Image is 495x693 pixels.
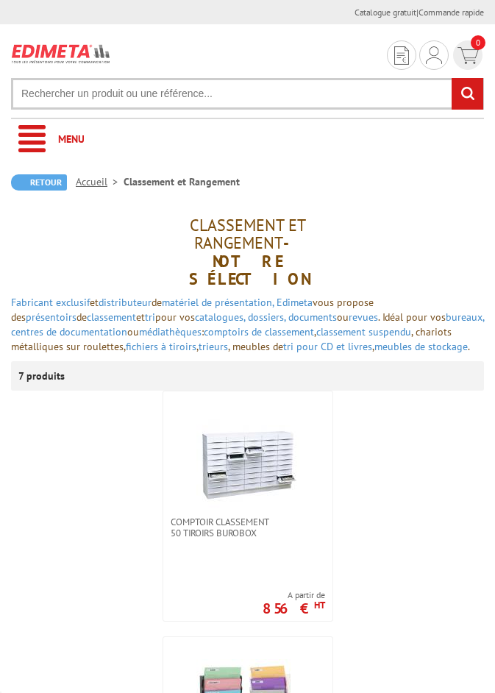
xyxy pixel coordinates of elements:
span: 0 [471,35,485,50]
input: Rechercher un produit ou une référence... [11,78,484,110]
a: classement [87,310,136,324]
a: Fabricant exclusif [11,296,90,309]
a: revues [349,310,378,324]
font: , , chariots métalliques sur roulettes, , , meubles de , . [11,325,470,353]
a: Catalogue gratuit [355,7,416,18]
a: Comptoir Classement 50 Tiroirs Burobox [163,516,332,539]
a: tri [145,310,155,324]
a: présentoirs [26,310,76,324]
a: Accueil [76,175,124,188]
a: devis rapide 0 [452,40,484,70]
a: fichiers à tiroirs [126,340,196,353]
a: dossiers, [248,310,285,324]
a: tri pour CD et livres [283,340,372,353]
a: Commande rapide [419,7,484,18]
p: 856 € [263,604,325,613]
a: matériel de présentation, [162,296,274,309]
a: Menu [11,119,484,160]
div: | [355,6,484,18]
img: Comptoir Classement 50 Tiroirs Burobox [196,413,299,516]
a: documents [288,310,337,324]
a: distributeur [99,296,152,309]
a: centres de documentation [11,325,127,338]
font: et de vous propose des de et pour vos ou . Idéal pour vos ou : [11,296,484,338]
img: devis rapide [457,47,479,64]
span: Comptoir Classement 50 Tiroirs Burobox [171,516,279,539]
a: trieurs [199,340,228,353]
a: meubles de stockage [374,340,468,353]
a: bureaux, [446,310,484,324]
p: 7 produits [18,361,74,391]
input: rechercher [452,78,483,110]
a: comptoirs de classement [204,325,314,338]
h1: - NOTRE SÉLECTION [171,216,325,288]
img: devis rapide [426,46,442,64]
a: classement suspendu [316,325,411,338]
a: catalogues, [195,310,245,324]
a: Edimeta [277,296,313,309]
span: Menu [58,132,85,146]
a: Retour [11,174,67,191]
img: Edimeta [11,39,111,68]
a: médiathèques [139,325,202,338]
span: A partir de [263,589,325,601]
sup: HT [314,599,325,611]
img: devis rapide [394,46,409,65]
span: Classement et Rangement [190,215,306,253]
li: Classement et Rangement [124,174,240,189]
